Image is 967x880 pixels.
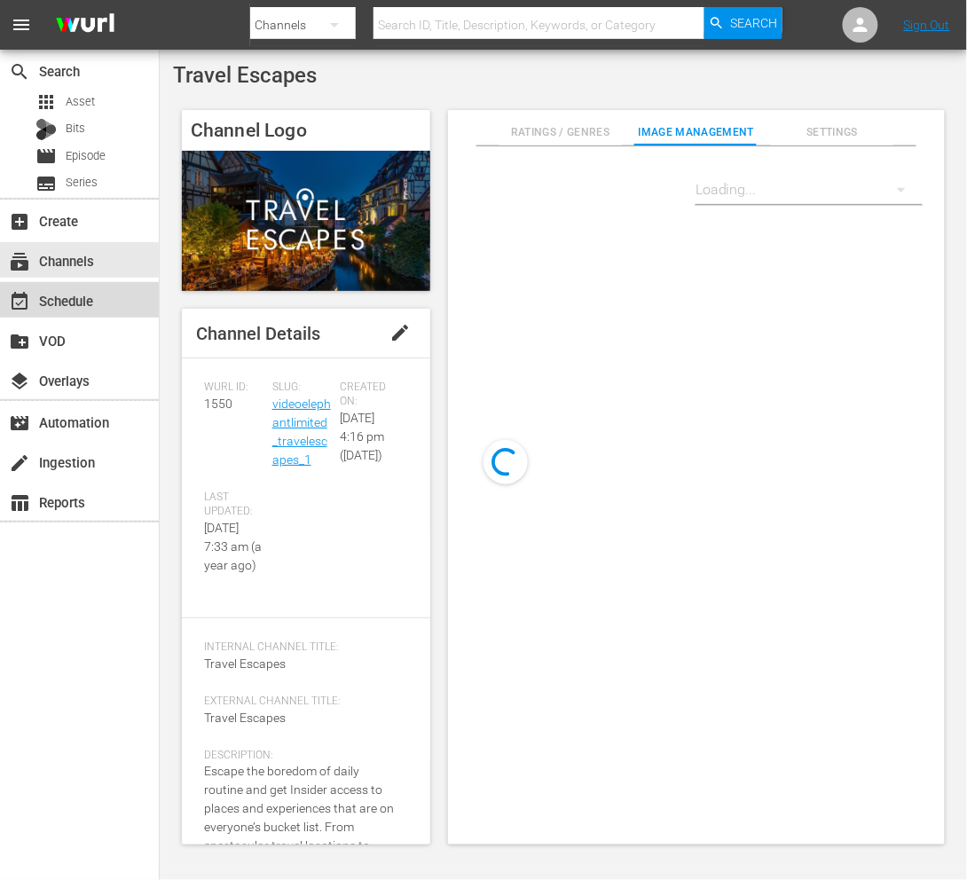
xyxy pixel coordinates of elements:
[35,91,57,113] span: Asset
[635,123,758,142] span: Image Management
[173,63,317,88] span: Travel Escapes
[904,18,950,32] a: Sign Out
[9,371,30,392] span: Overlays
[272,397,331,467] a: videoelephantlimited_travelescapes_1
[11,14,32,35] span: menu
[35,145,57,167] span: Episode
[340,411,384,462] span: [DATE] 4:16 pm ([DATE])
[204,749,399,763] span: Description:
[9,251,30,272] span: Channels
[196,323,320,344] span: Channel Details
[182,110,430,151] h4: Channel Logo
[66,174,98,192] span: Series
[204,491,263,519] span: Last Updated:
[9,211,30,232] span: Create
[379,311,421,354] button: edit
[66,93,95,111] span: Asset
[771,123,893,142] span: Settings
[704,7,782,39] button: Search
[204,521,262,572] span: [DATE] 7:33 am (a year ago)
[730,7,777,39] span: Search
[204,695,399,709] span: External Channel Title:
[182,151,430,291] img: Travel Escapes
[204,711,286,725] span: Travel Escapes
[9,452,30,474] span: Ingestion
[204,381,263,395] span: Wurl ID:
[499,123,622,142] span: Ratings / Genres
[340,381,399,409] span: Created On:
[43,4,128,46] img: ans4CAIJ8jUAAAAAAAAAAAAAAAAAAAAAAAAgQb4GAAAAAAAAAAAAAAAAAAAAAAAAJMjXAAAAAAAAAAAAAAAAAAAAAAAAgAT5G...
[204,640,399,655] span: Internal Channel Title:
[9,412,30,434] span: Automation
[9,492,30,514] span: Reports
[9,331,30,352] span: VOD
[35,119,57,140] div: Bits
[66,147,106,165] span: Episode
[272,381,332,395] span: Slug:
[389,322,411,343] span: edit
[9,61,30,82] span: Search
[9,291,30,312] span: Schedule
[66,120,85,137] span: Bits
[35,173,57,194] span: Series
[204,397,232,411] span: 1550
[204,656,286,671] span: Travel Escapes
